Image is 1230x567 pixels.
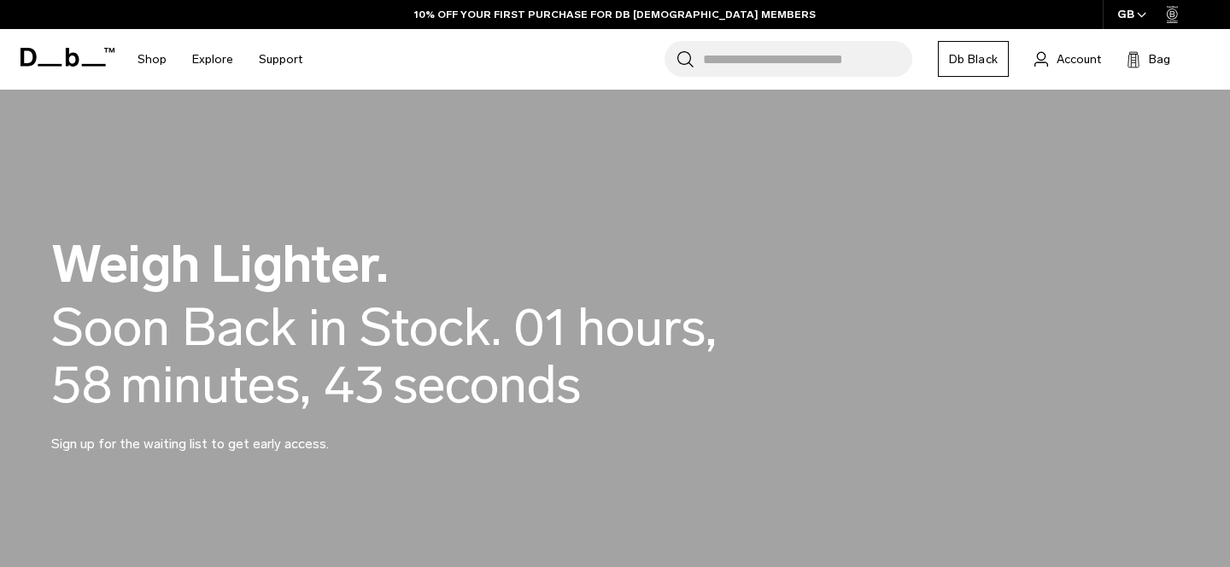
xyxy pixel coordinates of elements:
button: Bag [1127,49,1170,69]
span: 43 [324,356,384,413]
p: Sign up for the waiting list to get early access. [51,413,461,454]
a: Db Black [938,41,1009,77]
nav: Main Navigation [125,29,315,90]
span: seconds [393,356,581,413]
a: Account [1034,49,1101,69]
span: Bag [1149,50,1170,68]
span: , [300,354,311,416]
a: 10% OFF YOUR FIRST PURCHASE FOR DB [DEMOGRAPHIC_DATA] MEMBERS [414,7,816,22]
span: Account [1057,50,1101,68]
a: Support [259,29,302,90]
span: 01 [514,299,569,356]
span: minutes [120,356,311,413]
div: Soon Back in Stock. [51,299,501,356]
span: 58 [51,356,112,413]
span: hours, [577,299,717,356]
a: Explore [192,29,233,90]
h2: Weigh Lighter. [51,238,820,290]
a: Shop [138,29,167,90]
